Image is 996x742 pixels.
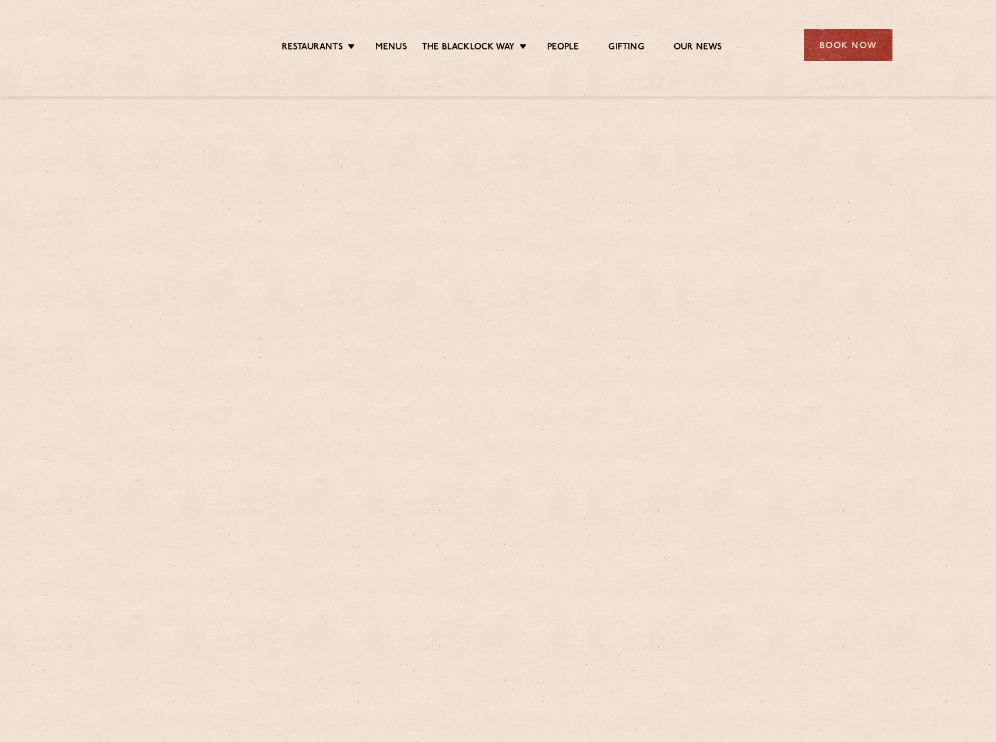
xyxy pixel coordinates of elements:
[804,29,892,61] div: Book Now
[422,42,515,55] a: The Blacklock Way
[674,42,722,55] a: Our News
[104,11,206,79] img: svg%3E
[375,42,407,55] a: Menus
[608,42,644,55] a: Gifting
[282,42,343,55] a: Restaurants
[547,42,579,55] a: People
